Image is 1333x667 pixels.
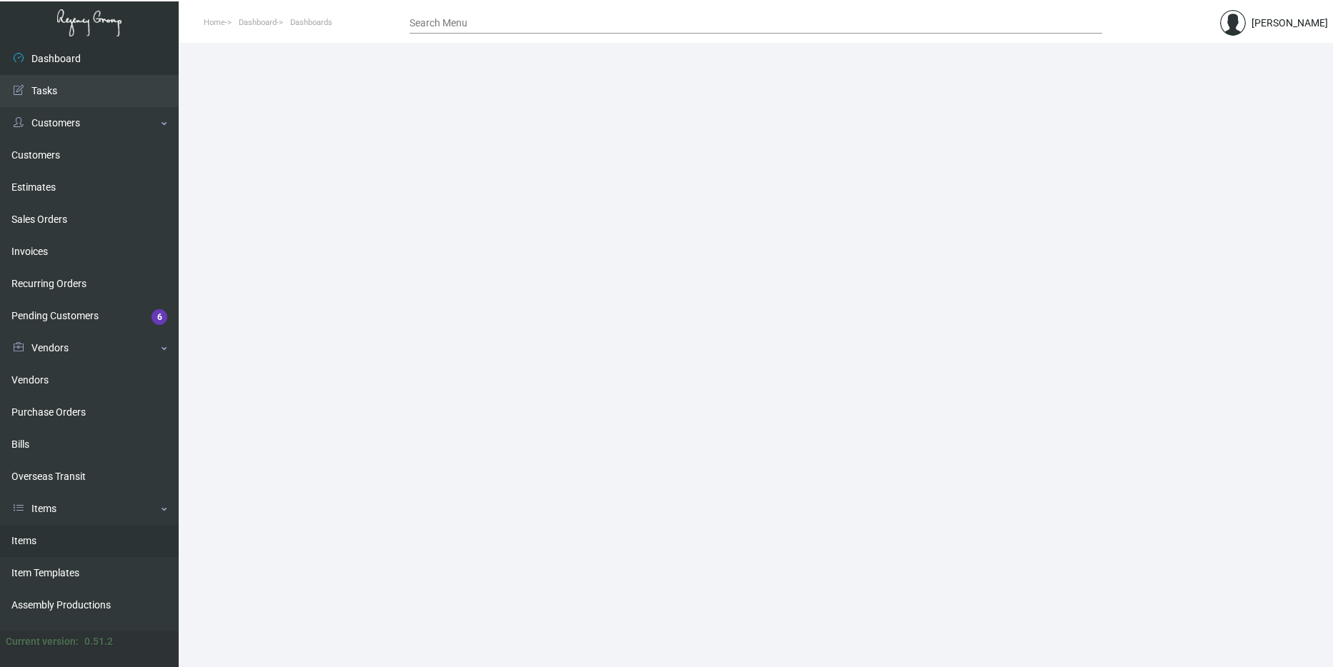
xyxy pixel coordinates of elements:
div: Current version: [6,634,79,649]
img: admin@bootstrapmaster.com [1220,10,1246,36]
div: [PERSON_NAME] [1252,16,1328,31]
span: Dashboards [290,18,332,27]
span: Home [204,18,225,27]
span: Dashboard [239,18,277,27]
div: 0.51.2 [84,634,113,649]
